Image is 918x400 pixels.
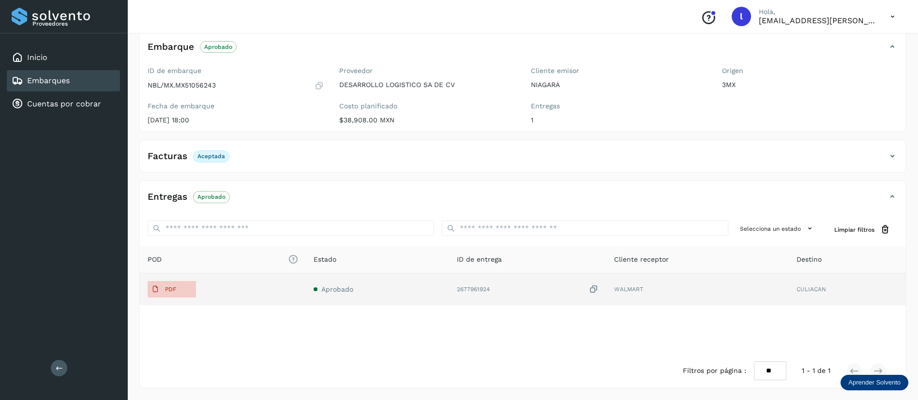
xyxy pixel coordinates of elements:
[204,44,232,50] p: Aprobado
[531,116,707,124] p: 1
[736,221,819,237] button: Selecciona un estado
[606,273,789,305] td: WALMART
[314,254,336,265] span: Estado
[148,192,187,203] h4: Entregas
[148,102,324,110] label: Fecha de embarque
[797,254,822,265] span: Destino
[759,16,875,25] p: lauraamalia.castillo@xpertal.com
[531,67,707,75] label: Cliente emisor
[848,379,901,386] p: Aprender Solvento
[148,42,194,53] h4: Embarque
[339,81,515,89] p: DESARROLLO LOGISTICO SA DE CV
[841,375,908,390] div: Aprender Solvento
[7,93,120,115] div: Cuentas por cobrar
[339,67,515,75] label: Proveedor
[321,285,353,293] span: Aprobado
[339,102,515,110] label: Costo planificado
[148,151,187,162] h4: Facturas
[722,81,898,89] p: 3MX
[148,67,324,75] label: ID de embarque
[148,116,324,124] p: [DATE] 18:00
[165,286,176,293] p: PDF
[140,148,906,172] div: FacturasAceptada
[759,8,875,16] p: Hola,
[802,366,830,376] span: 1 - 1 de 1
[531,81,707,89] p: NIAGARA
[339,116,515,124] p: $38,908.00 MXN
[7,70,120,91] div: Embarques
[683,366,746,376] span: Filtros por página :
[197,193,226,200] p: Aprobado
[722,67,898,75] label: Origen
[827,221,898,238] button: Limpiar filtros
[27,53,47,62] a: Inicio
[457,254,502,265] span: ID de entrega
[789,273,906,305] td: CULIACAN
[834,225,874,234] span: Limpiar filtros
[614,254,669,265] span: Cliente receptor
[457,284,599,295] div: 2677961924
[7,47,120,68] div: Inicio
[27,99,101,108] a: Cuentas por cobrar
[148,81,216,89] p: NBL/MX.MX51056243
[32,20,116,27] p: Proveedores
[148,254,298,265] span: POD
[27,76,70,85] a: Embarques
[140,189,906,213] div: EntregasAprobado
[148,281,196,297] button: PDF
[140,39,906,63] div: EmbarqueAprobado
[197,153,225,160] p: Aceptada
[531,102,707,110] label: Entregas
